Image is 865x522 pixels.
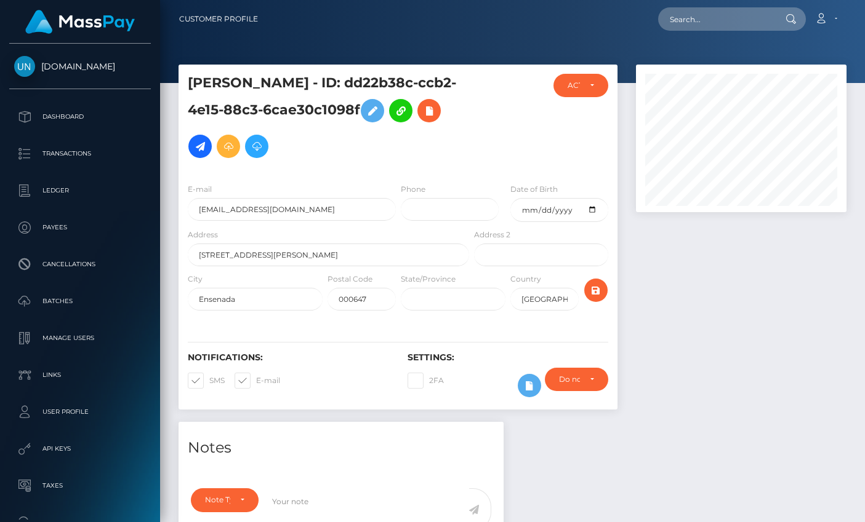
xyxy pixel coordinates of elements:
[188,184,212,195] label: E-mail
[14,108,146,126] p: Dashboard
[235,373,280,389] label: E-mail
[14,440,146,458] p: API Keys
[559,374,581,384] div: Do not require
[14,329,146,347] p: Manage Users
[188,437,494,459] h4: Notes
[510,184,558,195] label: Date of Birth
[14,218,146,237] p: Payees
[191,488,259,512] button: Note Type
[188,373,225,389] label: SMS
[188,274,203,285] label: City
[553,74,608,97] button: ACTIVE
[9,175,151,206] a: Ledger
[14,56,35,77] img: Unlockt.me
[408,352,609,363] h6: Settings:
[658,7,774,31] input: Search...
[188,229,218,240] label: Address
[328,274,372,285] label: Postal Code
[9,249,151,280] a: Cancellations
[14,144,146,163] p: Transactions
[205,495,230,505] div: Note Type
[9,397,151,427] a: User Profile
[25,10,135,34] img: MassPay Logo
[401,274,456,285] label: State/Province
[510,274,541,285] label: Country
[9,101,151,132] a: Dashboard
[188,74,462,164] h5: [PERSON_NAME] - ID: dd22b38c-ccb2-4e15-88c3-6cae30c1098f
[9,138,151,169] a: Transactions
[408,373,444,389] label: 2FA
[401,184,425,195] label: Phone
[568,81,580,90] div: ACTIVE
[14,477,146,495] p: Taxes
[9,470,151,501] a: Taxes
[179,6,258,32] a: Customer Profile
[188,352,389,363] h6: Notifications:
[9,323,151,354] a: Manage Users
[474,229,510,240] label: Address 2
[188,135,212,158] a: Initiate Payout
[14,366,146,384] p: Links
[14,255,146,274] p: Cancellations
[14,403,146,421] p: User Profile
[9,360,151,390] a: Links
[9,286,151,317] a: Batches
[14,181,146,200] p: Ledger
[9,433,151,464] a: API Keys
[9,212,151,243] a: Payees
[545,368,609,391] button: Do not require
[9,61,151,72] span: [DOMAIN_NAME]
[14,292,146,310] p: Batches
